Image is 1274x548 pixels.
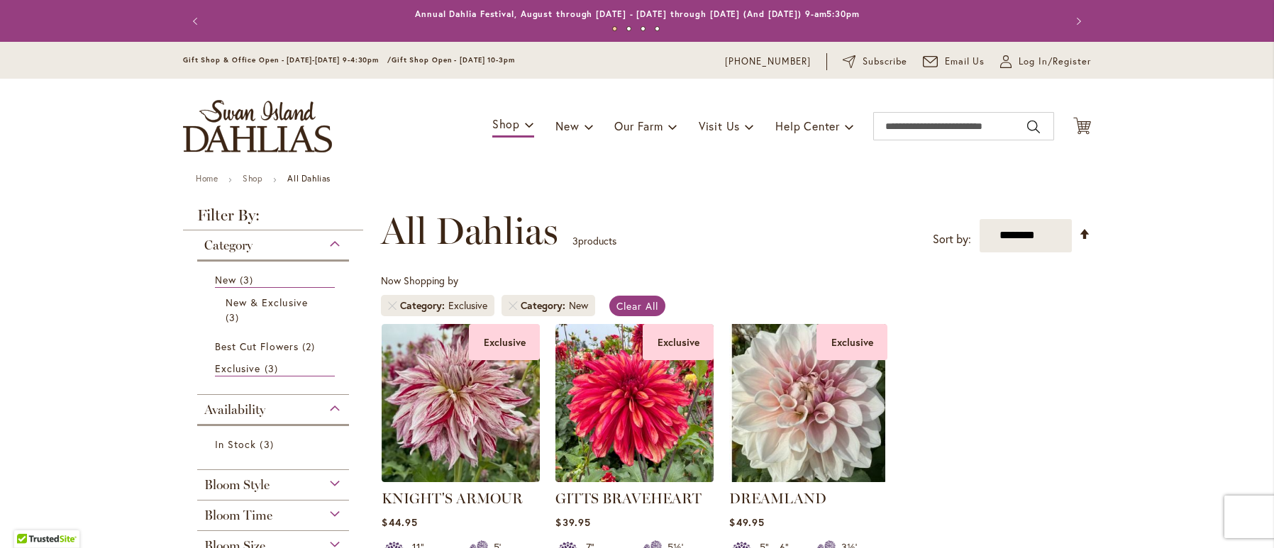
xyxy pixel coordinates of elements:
span: 2 [302,339,318,354]
span: Bloom Style [204,477,270,493]
a: Remove Category New [509,301,517,310]
span: $39.95 [555,515,590,529]
span: Bloom Time [204,508,272,523]
div: Exclusive [469,324,540,360]
span: Gift Shop & Office Open - [DATE]-[DATE] 9-4:30pm / [183,55,392,65]
img: DREAMLAND [729,324,887,482]
button: 4 of 4 [655,26,660,31]
span: 3 [265,361,282,376]
button: 2 of 4 [626,26,631,31]
span: In Stock [215,437,256,451]
span: New & Exclusive [226,296,308,309]
span: New [555,118,579,133]
span: Clear All [616,299,658,313]
a: Best Cut Flowers [215,339,335,354]
button: Next [1063,7,1091,35]
a: Annual Dahlia Festival, August through [DATE] - [DATE] through [DATE] (And [DATE]) 9-am5:30pm [415,9,860,19]
button: 1 of 4 [612,26,617,31]
img: GITTS BRAVEHEART [555,324,714,482]
a: Email Us [923,55,985,69]
span: Availability [204,402,265,418]
a: New &amp; Exclusive [226,295,324,325]
span: Category [521,298,569,313]
span: Exclusive [215,362,260,375]
span: Gift Shop Open - [DATE] 10-3pm [392,55,515,65]
span: 3 [260,437,277,452]
span: Subscribe [863,55,907,69]
p: products [572,230,616,252]
span: Category [400,298,448,313]
a: New [215,272,335,288]
a: Subscribe [843,55,907,69]
span: Shop [492,116,520,131]
strong: Filter By: [183,208,363,230]
label: Sort by: [933,226,971,252]
span: 3 [226,310,243,325]
span: All Dahlias [381,210,558,252]
span: 3 [572,234,578,247]
a: Exclusive [215,361,335,376]
span: Visit Us [699,118,740,133]
span: Log In/Register [1019,55,1091,69]
a: KNIGHTS ARMOUR Exclusive [382,471,540,485]
a: DREAMLAND Exclusive [729,471,887,485]
a: store logo [183,100,332,152]
a: GITTS BRAVEHEART Exclusive [555,471,714,485]
a: [PHONE_NUMBER] [725,55,811,69]
span: Category [204,237,253,253]
span: Help Center [775,118,840,133]
a: KNIGHT'S ARMOUR [382,490,523,507]
span: Now Shopping by [381,274,458,287]
span: New [215,273,236,286]
strong: All Dahlias [287,173,331,184]
div: Exclusive [643,324,714,360]
button: 3 of 4 [641,26,646,31]
div: Exclusive [816,324,887,360]
a: Clear All [609,296,665,316]
div: New [569,298,588,313]
span: 3 [240,272,257,287]
div: Exclusive [448,298,487,313]
a: Home [196,173,218,184]
span: Email Us [945,55,985,69]
a: DREAMLAND [729,490,826,507]
button: Previous [183,7,211,35]
span: $44.95 [382,515,417,529]
a: Log In/Register [1000,55,1091,69]
span: $49.95 [729,515,764,529]
a: In Stock 3 [215,437,335,452]
a: GITTS BRAVEHEART [555,490,702,507]
img: KNIGHTS ARMOUR [382,324,540,482]
a: Remove Category Exclusive [388,301,397,310]
a: Shop [243,173,262,184]
span: Our Farm [614,118,663,133]
span: Best Cut Flowers [215,340,299,353]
